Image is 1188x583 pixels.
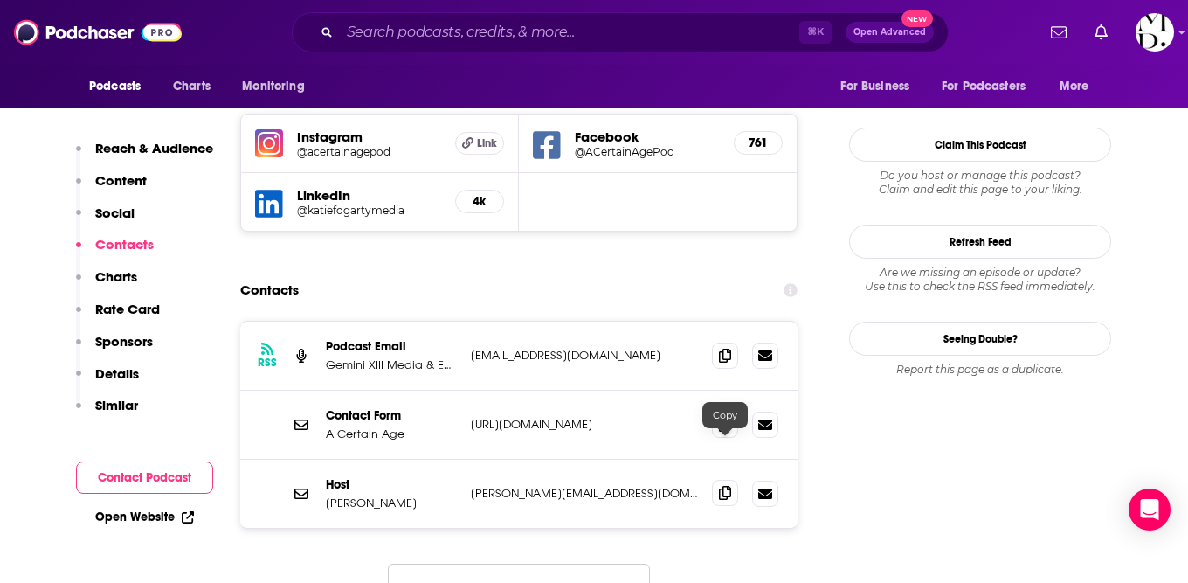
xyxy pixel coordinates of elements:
span: Do you host or manage this podcast? [849,169,1111,183]
p: Contact Form [326,408,457,423]
p: [PERSON_NAME] [326,496,457,510]
h5: 761 [749,135,768,150]
button: Similar [76,397,138,429]
span: New [901,10,933,27]
div: Copy [702,402,748,428]
span: ⌘ K [799,21,832,44]
button: Open AdvancedNew [846,22,934,43]
p: [URL][DOMAIN_NAME] [471,417,698,432]
a: Charts [162,70,221,103]
p: Sponsors [95,333,153,350]
a: Show notifications dropdown [1044,17,1074,47]
a: Show notifications dropdown [1088,17,1115,47]
p: Reach & Audience [95,140,213,156]
h5: Facebook [575,128,720,145]
button: open menu [77,70,163,103]
a: @katiefogartymedia [297,204,441,217]
button: Show profile menu [1136,13,1174,52]
span: Open Advanced [853,28,926,37]
div: Claim and edit this page to your liking. [849,169,1111,197]
p: Similar [95,397,138,413]
span: More [1060,74,1089,99]
div: Are we missing an episode or update? Use this to check the RSS feed immediately. [849,266,1111,294]
p: A Certain Age [326,427,457,441]
div: Search podcasts, credits, & more... [292,12,949,52]
p: Content [95,172,147,189]
button: open menu [930,70,1051,103]
img: User Profile [1136,13,1174,52]
button: Rate Card [76,301,160,333]
button: Details [76,365,139,398]
span: Logged in as melissa26784 [1136,13,1174,52]
a: @ACertainAgePod [575,145,720,158]
h3: RSS [258,356,277,370]
p: Host [326,477,457,492]
button: Reach & Audience [76,140,213,172]
span: Link [477,136,497,150]
button: Claim This Podcast [849,128,1111,162]
input: Search podcasts, credits, & more... [340,18,799,46]
button: Refresh Feed [849,225,1111,259]
a: Seeing Double? [849,322,1111,356]
img: Podchaser - Follow, Share and Rate Podcasts [14,16,182,49]
span: For Podcasters [942,74,1026,99]
span: Monitoring [242,74,304,99]
p: [EMAIL_ADDRESS][DOMAIN_NAME] [471,348,698,363]
p: Rate Card [95,301,160,317]
span: For Business [840,74,909,99]
a: @acertainagepod [297,145,441,158]
button: Charts [76,268,137,301]
p: Podcast Email [326,339,457,354]
span: Charts [173,74,211,99]
p: Gemini XIII Media & Emerald Audio Network [326,357,457,372]
p: Contacts [95,236,154,253]
p: Charts [95,268,137,285]
p: Social [95,205,135,221]
h2: Contacts [240,274,299,307]
h5: LinkedIn [297,187,441,204]
img: iconImage [255,129,283,157]
div: Report this page as a duplicate. [849,363,1111,377]
button: open menu [828,70,931,103]
a: Link [455,132,504,155]
p: [PERSON_NAME][EMAIL_ADDRESS][DOMAIN_NAME] [471,486,698,501]
button: Contacts [76,236,154,268]
a: Open Website [95,510,194,524]
button: open menu [1047,70,1111,103]
button: open menu [230,70,327,103]
button: Content [76,172,147,205]
div: Open Intercom Messenger [1129,489,1171,531]
button: Contact Podcast [76,462,213,494]
h5: Instagram [297,128,441,145]
button: Social [76,205,135,237]
span: Podcasts [89,74,141,99]
button: Sponsors [76,333,153,365]
h5: 4k [470,194,489,209]
p: Details [95,365,139,382]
